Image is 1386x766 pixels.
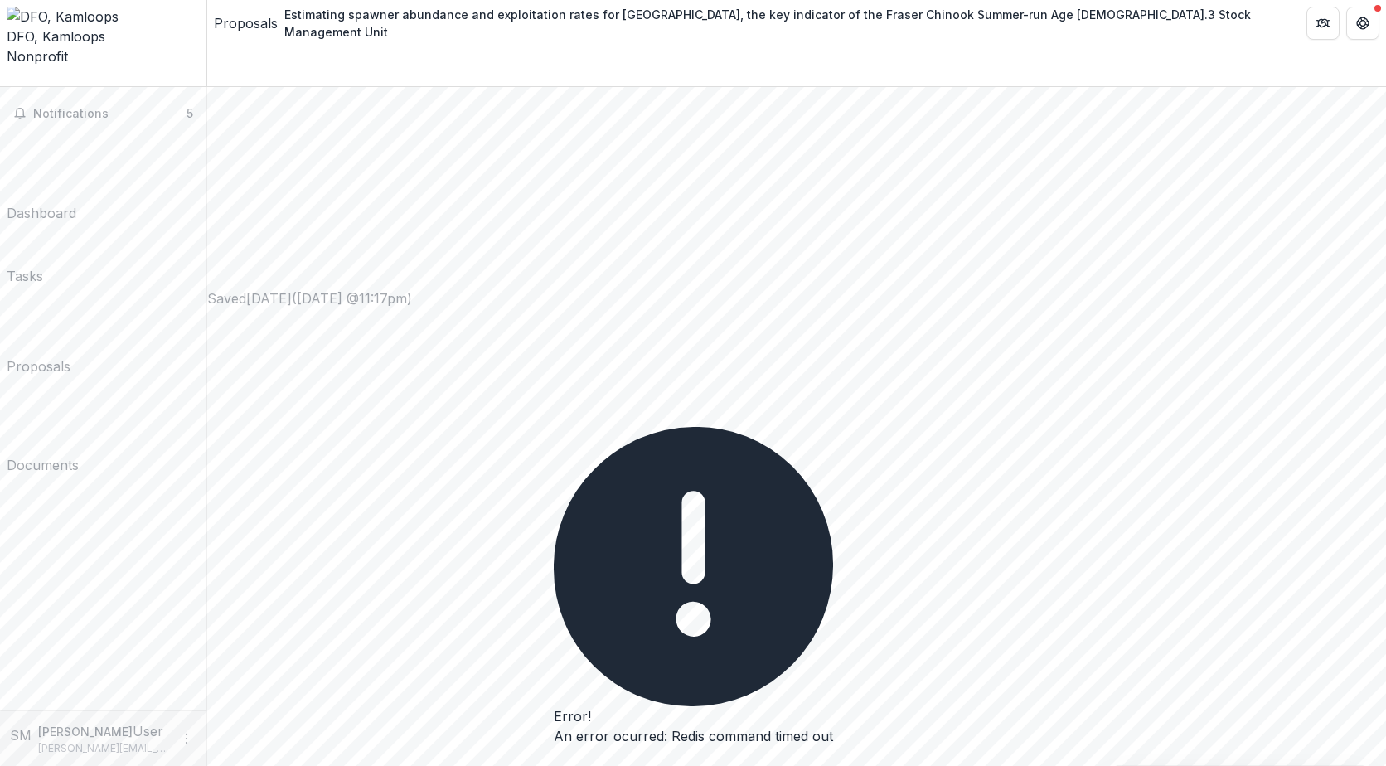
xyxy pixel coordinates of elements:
span: Nonprofit [7,48,68,65]
nav: breadcrumb [214,2,1287,44]
button: Partners [1306,7,1340,40]
div: Estimating spawner abundance and exploitation rates for [GEOGRAPHIC_DATA], the key indicator of t... [284,6,1280,41]
div: Documents [7,455,79,475]
button: Get Help [1346,7,1379,40]
a: Proposals [214,13,278,33]
img: DFO, Kamloops [7,7,200,27]
span: Notifications [33,107,187,121]
a: Proposals [7,293,70,376]
div: Tasks [7,266,43,286]
p: [PERSON_NAME][EMAIL_ADDRESS][PERSON_NAME][DOMAIN_NAME] [38,741,170,756]
a: Tasks [7,230,43,286]
div: Proposals [7,356,70,376]
a: Dashboard [7,133,76,223]
p: User [133,721,163,741]
div: Sara Martin [10,725,31,745]
button: Notifications5 [7,100,200,127]
div: DFO, Kamloops [7,27,200,46]
div: Dashboard [7,203,76,223]
button: More [177,729,196,749]
p: [PERSON_NAME] [38,723,133,740]
a: Documents [7,383,79,475]
div: Saved [DATE] ( [DATE] @ 11:17pm ) [207,288,1386,308]
span: 5 [187,106,193,120]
